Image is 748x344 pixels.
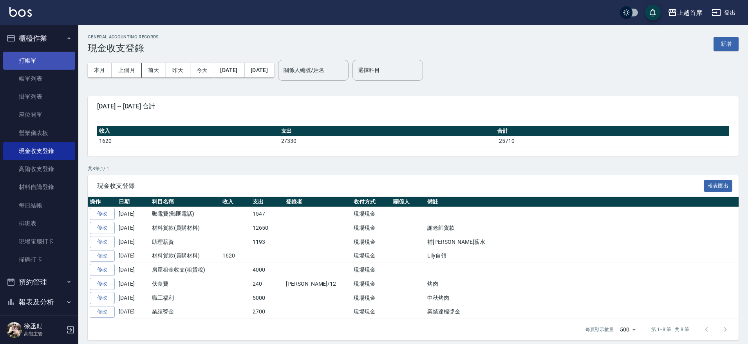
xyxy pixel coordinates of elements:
td: 業績達標獎金 [425,305,739,319]
p: 高階主管 [24,330,64,337]
th: 操作 [88,197,117,207]
td: [PERSON_NAME]/12 [284,277,352,291]
th: 支出 [251,197,284,207]
span: [DATE] ~ [DATE] 合計 [97,103,729,110]
button: 櫃檯作業 [3,28,75,49]
td: [DATE] [117,235,150,249]
td: 伙食費 [150,277,220,291]
h2: GENERAL ACCOUNTING RECORDS [88,34,159,40]
td: 業績獎金 [150,305,220,319]
a: 每日結帳 [3,196,75,214]
div: 上越首席 [677,8,702,18]
a: 新增 [714,40,739,47]
a: 修改 [90,236,115,248]
td: 1547 [251,207,284,221]
td: 5000 [251,291,284,305]
img: Person [6,322,22,338]
button: 上個月 [112,63,142,77]
td: [DATE] [117,277,150,291]
td: [DATE] [117,221,150,235]
td: 27330 [279,136,496,146]
td: 房屋租金收支(租賃稅) [150,263,220,277]
button: 本月 [88,63,112,77]
td: -25710 [495,136,729,146]
button: 新增 [714,37,739,51]
td: 烤肉 [425,277,739,291]
td: 現場現金 [352,235,391,249]
h5: 徐丞勛 [24,322,64,330]
th: 收入 [97,126,279,136]
button: 客戶管理 [3,312,75,333]
a: 修改 [90,278,115,290]
a: 現金收支登錄 [3,142,75,160]
img: Logo [9,7,32,17]
a: 報表匯出 [704,182,733,189]
td: 4000 [251,263,284,277]
div: 500 [617,319,639,340]
td: 現場現金 [352,221,391,235]
a: 排班表 [3,214,75,232]
td: 材料貨款(員購材料) [150,249,220,263]
th: 收入 [220,197,251,207]
th: 登錄者 [284,197,352,207]
td: 現場現金 [352,263,391,277]
a: 材料自購登錄 [3,178,75,196]
button: 報表及分析 [3,292,75,312]
td: [DATE] [117,305,150,319]
button: save [645,5,661,20]
td: 郵電費(郵匯電話) [150,207,220,221]
a: 現場電腦打卡 [3,232,75,250]
td: Lily自領 [425,249,739,263]
th: 日期 [117,197,150,207]
td: [DATE] [117,249,150,263]
td: 現場現金 [352,305,391,319]
td: 材料貨款(員購材料) [150,221,220,235]
td: 職工福利 [150,291,220,305]
td: 謝老師貨款 [425,221,739,235]
th: 備註 [425,197,739,207]
th: 科目名稱 [150,197,220,207]
p: 每頁顯示數量 [585,326,614,333]
button: 預約管理 [3,272,75,292]
td: 240 [251,277,284,291]
td: 1193 [251,235,284,249]
td: [DATE] [117,207,150,221]
a: 修改 [90,264,115,276]
button: 登出 [708,5,739,20]
th: 支出 [279,126,496,136]
th: 關係人 [391,197,425,207]
td: [DATE] [117,291,150,305]
td: 12650 [251,221,284,235]
td: 2700 [251,305,284,319]
td: 1620 [220,249,251,263]
a: 掛單列表 [3,88,75,106]
button: 今天 [190,63,214,77]
button: 上越首席 [665,5,705,21]
a: 座位開單 [3,106,75,124]
p: 共 8 筆, 1 / 1 [88,165,739,172]
td: [DATE] [117,263,150,277]
button: [DATE] [244,63,274,77]
a: 高階收支登錄 [3,160,75,178]
a: 掃碼打卡 [3,250,75,268]
button: [DATE] [214,63,244,77]
span: 現金收支登錄 [97,182,704,190]
a: 修改 [90,292,115,304]
a: 打帳單 [3,52,75,70]
a: 營業儀表板 [3,124,75,142]
button: 前天 [142,63,166,77]
h3: 現金收支登錄 [88,43,159,54]
a: 修改 [90,222,115,234]
td: 現場現金 [352,277,391,291]
a: 帳單列表 [3,70,75,88]
th: 收付方式 [352,197,391,207]
td: 助理薪資 [150,235,220,249]
a: 修改 [90,306,115,318]
button: 昨天 [166,63,190,77]
a: 修改 [90,250,115,262]
button: 報表匯出 [704,180,733,192]
td: 現場現金 [352,291,391,305]
a: 修改 [90,208,115,220]
td: 1620 [97,136,279,146]
td: 現場現金 [352,207,391,221]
